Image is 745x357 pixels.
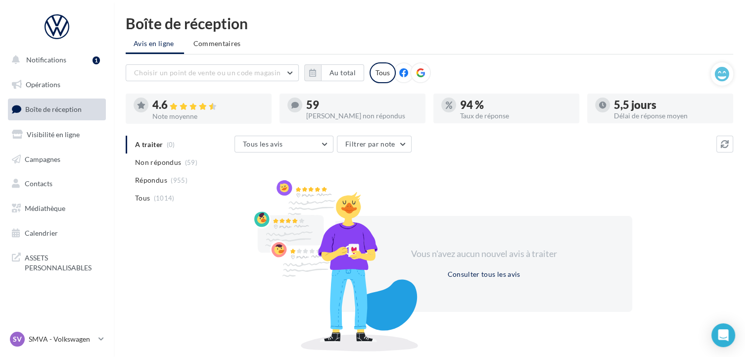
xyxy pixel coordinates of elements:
[304,64,364,81] button: Au total
[443,268,524,280] button: Consulter tous les avis
[6,149,108,170] a: Campagnes
[25,105,82,113] span: Boîte de réception
[306,112,418,119] div: [PERSON_NAME] non répondus
[25,154,60,163] span: Campagnes
[460,100,571,110] div: 94 %
[306,100,418,110] div: 59
[29,334,94,344] p: SMVA - Volkswagen
[234,136,333,153] button: Tous les avis
[337,136,412,153] button: Filtrer par note
[126,16,733,31] div: Boîte de réception
[25,251,102,272] span: ASSETS PERSONNALISABLES
[614,100,725,110] div: 5,5 jours
[614,112,725,119] div: Délai de réponse moyen
[171,176,187,184] span: (955)
[152,100,264,111] div: 4.6
[26,55,66,64] span: Notifications
[6,99,108,120] a: Boîte de réception
[126,64,299,81] button: Choisir un point de vente ou un code magasin
[6,247,108,276] a: ASSETS PERSONNALISABLES
[6,124,108,145] a: Visibilité en ligne
[93,56,100,64] div: 1
[6,223,108,244] a: Calendrier
[460,112,571,119] div: Taux de réponse
[6,173,108,194] a: Contacts
[26,80,60,89] span: Opérations
[321,64,364,81] button: Au total
[25,204,65,212] span: Médiathèque
[185,158,197,166] span: (59)
[399,248,569,260] div: Vous n'avez aucun nouvel avis à traiter
[8,330,106,349] a: SV SMVA - Volkswagen
[711,323,735,347] div: Open Intercom Messenger
[154,194,175,202] span: (1014)
[6,198,108,219] a: Médiathèque
[13,334,22,344] span: SV
[370,62,396,83] div: Tous
[135,157,181,167] span: Non répondus
[25,229,58,237] span: Calendrier
[193,39,241,49] span: Commentaires
[6,50,104,70] button: Notifications 1
[6,74,108,95] a: Opérations
[25,179,52,188] span: Contacts
[135,193,150,203] span: Tous
[135,175,167,185] span: Répondus
[134,68,280,77] span: Choisir un point de vente ou un code magasin
[27,130,80,139] span: Visibilité en ligne
[243,140,283,148] span: Tous les avis
[152,113,264,120] div: Note moyenne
